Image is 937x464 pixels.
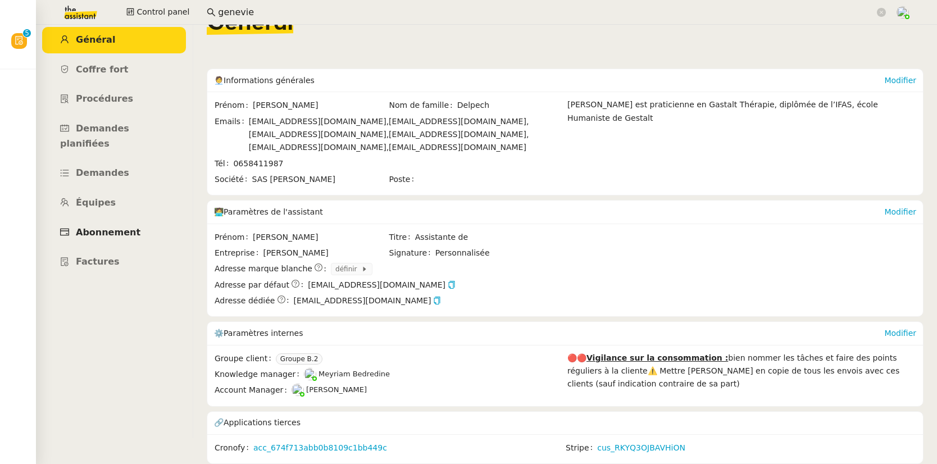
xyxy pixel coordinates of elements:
span: Adresse dédiée [215,294,275,307]
span: Delpech [457,99,562,112]
span: Équipes [76,197,116,208]
span: Factures [76,256,120,267]
span: [EMAIL_ADDRESS][DOMAIN_NAME] [389,143,526,152]
span: Demandes [76,167,129,178]
span: [EMAIL_ADDRESS][DOMAIN_NAME], [389,117,529,126]
span: Personnalisée [435,247,490,260]
span: [EMAIL_ADDRESS][DOMAIN_NAME], [249,117,389,126]
a: acc_674f713abb0b8109c1bb449c [253,442,387,454]
p: 5 [25,29,29,39]
input: Rechercher [218,5,875,20]
div: 🔴🔴 bien nommer les tâches et faire des points réguliers à la cliente⚠️ Mettre [PERSON_NAME] en co... [567,352,916,391]
span: définir [335,263,361,275]
span: Paramètres internes [224,329,303,338]
button: Control panel [120,4,196,20]
span: Coffre fort [76,64,129,75]
img: users%2FNTfmycKsCFdqp6LX6USf2FmuPJo2%2Favatar%2Fprofile-pic%20(1).png [897,6,909,19]
span: Cronofy [215,442,253,454]
span: Paramètres de l'assistant [224,207,323,216]
span: Demandes planifiées [60,123,129,149]
a: Procédures [42,86,186,112]
span: [PERSON_NAME] [263,247,388,260]
div: ⚙️ [214,322,884,344]
a: Général [42,27,186,53]
span: Account Manager [215,384,292,397]
span: [EMAIL_ADDRESS][DOMAIN_NAME], [249,130,389,139]
span: Général [76,34,115,45]
span: Control panel [137,6,189,19]
span: Groupe client [215,352,276,365]
span: Signature [389,247,435,260]
span: [PERSON_NAME] [253,99,388,112]
a: Modifier [884,329,916,338]
a: Demandes planifiées [42,116,186,157]
span: [PERSON_NAME] [306,385,367,394]
span: [PERSON_NAME] [253,231,388,244]
u: Vigilance sur la consommation : [586,353,728,362]
span: Assistante de [415,231,562,244]
span: Prénom [215,99,253,112]
span: [EMAIL_ADDRESS][DOMAIN_NAME], [249,143,389,152]
span: Stripe [566,442,597,454]
span: Informations générales [224,76,315,85]
span: Tél [215,157,233,170]
span: [EMAIL_ADDRESS][DOMAIN_NAME], [389,130,529,139]
span: Poste [389,173,419,186]
div: 🧑‍💻 [214,201,884,223]
div: 🔗 [214,412,916,434]
nz-tag: Groupe B.2 [276,353,322,365]
span: Applications tierces [224,418,301,427]
span: [EMAIL_ADDRESS][DOMAIN_NAME] [294,294,442,307]
img: users%2FNTfmycKsCFdqp6LX6USf2FmuPJo2%2Favatar%2Fprofile-pic%20(1).png [292,384,304,396]
span: SAS [PERSON_NAME] [252,173,388,186]
img: users%2FaellJyylmXSg4jqeVbanehhyYJm1%2Favatar%2Fprofile-pic%20(4).png [304,368,316,380]
a: Équipes [42,190,186,216]
span: Adresse par défaut [215,279,289,292]
span: Emails [215,115,249,154]
span: [EMAIL_ADDRESS][DOMAIN_NAME] [308,279,456,292]
div: 🧑‍💼 [214,69,884,92]
a: Modifier [884,76,916,85]
span: Titre [389,231,415,244]
nz-badge-sup: 5 [23,29,31,37]
span: 0658411987 [233,159,283,168]
a: Modifier [884,207,916,216]
a: Coffre fort [42,57,186,83]
span: Entreprise [215,247,263,260]
span: Prénom [215,231,253,244]
span: Nom de famille [389,99,457,112]
a: Abonnement [42,220,186,246]
span: Meyriam Bedredine [319,370,390,378]
span: Adresse marque blanche [215,262,312,275]
a: cus_RKYQ3OJBAVHiON [597,442,685,454]
span: Knowledge manager [215,368,304,381]
div: [PERSON_NAME] est praticienne en Gastalt Thérapie, diplômée de l’IFAS, école Humaniste de Gestalt [567,98,916,188]
span: Société [215,173,252,186]
span: Abonnement [76,227,140,238]
span: Procédures [76,93,133,104]
a: Demandes [42,160,186,186]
